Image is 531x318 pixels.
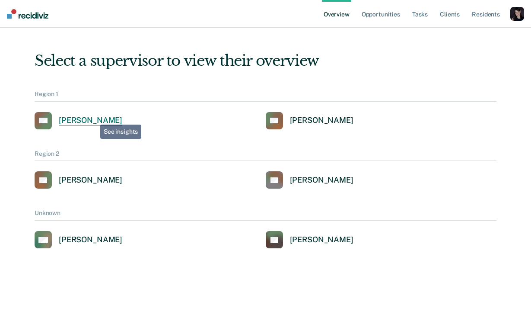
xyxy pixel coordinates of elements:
[35,209,496,221] div: Unknown
[35,231,122,248] a: [PERSON_NAME]
[35,90,496,102] div: Region 1
[266,112,353,129] a: [PERSON_NAME]
[35,112,122,129] a: [PERSON_NAME]
[35,171,122,189] a: [PERSON_NAME]
[59,235,122,245] div: [PERSON_NAME]
[35,52,496,70] div: Select a supervisor to view their overview
[266,231,353,248] a: [PERSON_NAME]
[266,171,353,189] a: [PERSON_NAME]
[290,235,353,245] div: [PERSON_NAME]
[290,175,353,185] div: [PERSON_NAME]
[59,116,122,125] div: [PERSON_NAME]
[35,150,496,161] div: Region 2
[7,9,48,19] img: Recidiviz
[59,175,122,185] div: [PERSON_NAME]
[290,116,353,125] div: [PERSON_NAME]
